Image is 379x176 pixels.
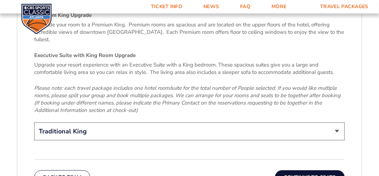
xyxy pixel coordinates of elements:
[34,52,345,59] h4: Executive Suite with King Room Upgrade
[34,12,345,19] h4: Premium King Upgrade
[34,21,345,43] p: Upgrade your room to a Premium King. Premium rooms are spacious and are located on the upper floo...
[34,84,341,114] em: Please note: each travel package includes one hotel room/suite for the total number of People sel...
[21,4,52,34] img: CBS Sports Classic
[34,61,345,76] p: Upgrade your resort experience with an Executive Suite with a King bedroom. These spacious suites...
